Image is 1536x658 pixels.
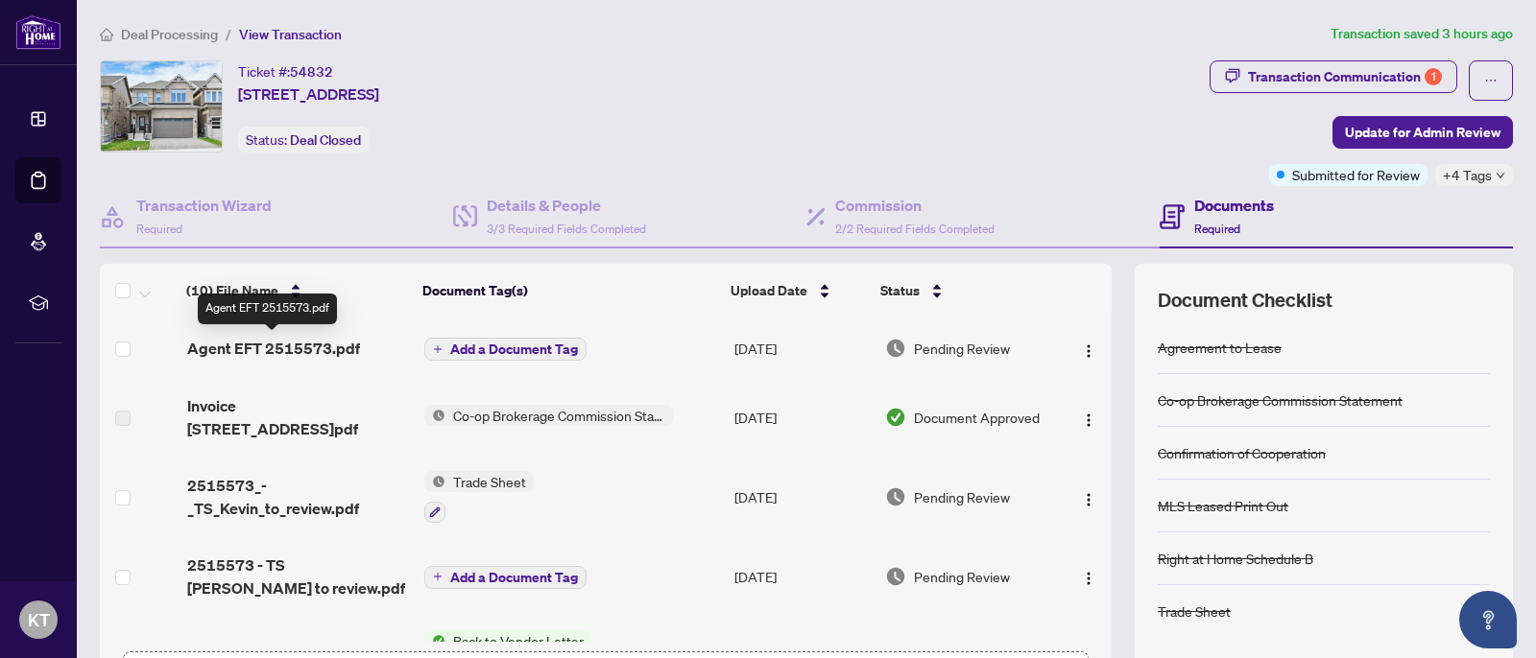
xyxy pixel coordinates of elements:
div: Co-op Brokerage Commission Statement [1158,389,1403,411]
button: Logo [1073,333,1104,364]
button: Logo [1073,402,1104,433]
span: ellipsis [1484,74,1498,87]
th: Status [873,264,1054,317]
td: [DATE] [727,317,877,379]
span: Status [880,280,920,301]
img: Status Icon [424,630,445,651]
img: Document Status [885,407,906,428]
span: Add a Document Tag [450,342,578,356]
span: 2515573_-_TS_Kevin_to_review.pdf [187,474,409,520]
span: Pending Review [914,566,1010,587]
img: Logo [1081,571,1096,586]
span: Document Checklist [1158,287,1332,314]
span: Submitted for Review [1292,164,1420,185]
img: Document Status [885,486,906,507]
td: [DATE] [727,538,877,615]
button: Add a Document Tag [424,338,587,361]
span: Pending Review [914,486,1010,507]
td: [DATE] [727,379,877,456]
span: 3/3 Required Fields Completed [487,222,646,236]
span: Deal Closed [290,131,361,149]
button: Add a Document Tag [424,564,587,589]
div: Right at Home Schedule B [1158,548,1313,569]
button: Status IconCo-op Brokerage Commission Statement [424,405,673,426]
div: MLS Leased Print Out [1158,495,1288,516]
h4: Commission [835,194,995,217]
div: Status: [238,127,369,153]
button: Logo [1073,482,1104,512]
div: Trade Sheet [1158,600,1231,622]
span: 2/2 Required Fields Completed [835,222,995,236]
span: Required [1194,222,1240,236]
div: Ticket #: [238,60,333,82]
div: 1 [1425,68,1442,85]
span: Upload Date [731,280,807,301]
button: Status IconTrade Sheet [424,471,534,523]
span: home [100,28,113,41]
span: Update for Admin Review [1345,117,1500,148]
span: Back to Vendor Letter [445,630,591,651]
button: Transaction Communication1 [1210,60,1457,93]
span: Add a Document Tag [450,571,578,584]
span: View Transaction [239,26,342,43]
span: Document Approved [914,407,1040,428]
span: down [1496,171,1505,180]
img: Status Icon [424,471,445,492]
span: plus [433,572,443,581]
li: / [226,23,231,45]
button: Add a Document Tag [424,566,587,589]
span: Deal Processing [121,26,218,43]
span: KT [28,606,50,633]
div: Transaction Communication [1248,61,1442,92]
span: Required [136,222,182,236]
h4: Details & People [487,194,646,217]
span: +4 Tags [1443,164,1492,186]
button: Add a Document Tag [424,337,587,362]
button: Update for Admin Review [1332,116,1513,149]
span: (10) File Name [186,280,278,301]
h4: Documents [1194,194,1274,217]
h4: Transaction Wizard [136,194,272,217]
th: Upload Date [723,264,873,317]
span: plus [433,344,443,354]
span: Invoice [STREET_ADDRESS]pdf [187,394,409,440]
td: [DATE] [727,456,877,538]
th: (10) File Name [179,264,414,317]
img: logo [15,14,61,50]
img: Logo [1081,412,1096,428]
button: Logo [1073,561,1104,592]
img: IMG-S12353655_1.jpg [101,61,222,152]
div: Confirmation of Cooperation [1158,442,1326,463]
span: 2515573 - TS [PERSON_NAME] to review.pdf [187,553,409,599]
span: Trade Sheet [445,471,534,492]
span: 54832 [290,63,333,81]
img: Document Status [885,338,906,359]
button: Open asap [1459,591,1517,648]
span: Co-op Brokerage Commission Statement [445,405,673,426]
img: Logo [1081,343,1096,359]
img: Logo [1081,492,1096,507]
img: Document Status [885,566,906,587]
div: Agreement to Lease [1158,337,1282,358]
img: Status Icon [424,405,445,426]
span: Pending Review [914,338,1010,359]
article: Transaction saved 3 hours ago [1331,23,1513,45]
div: Agent EFT 2515573.pdf [198,294,337,324]
span: [STREET_ADDRESS] [238,82,379,106]
th: Document Tag(s) [415,264,723,317]
span: Agent EFT 2515573.pdf [187,337,360,360]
